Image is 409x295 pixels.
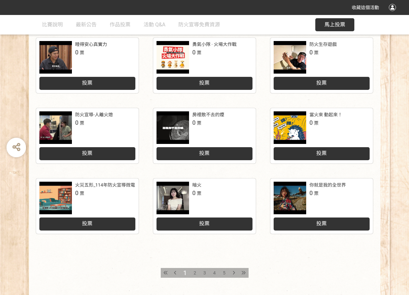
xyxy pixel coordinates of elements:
div: 當火來 動起來！ [309,111,342,118]
div: 你就是我的全世界 [309,182,346,189]
a: 防火生存遊戲0票投票 [270,38,373,93]
span: 票 [80,120,84,126]
a: 防火宣導免費資源 [178,15,220,35]
span: 票 [197,120,201,126]
span: 票 [197,50,201,55]
span: 票 [80,191,84,196]
span: 票 [314,50,319,55]
span: 投票 [199,80,210,86]
span: 0 [75,49,78,56]
span: 0 [309,49,313,56]
span: 0 [192,49,196,56]
span: 投票 [82,220,92,227]
span: 0 [309,119,313,126]
span: 1 [183,269,187,277]
span: 0 [75,190,78,196]
a: 比賽說明 [42,15,63,35]
div: 暗火 [192,182,201,189]
a: 你就是我的全世界0票投票 [270,178,373,234]
span: 馬上投票 [324,21,345,28]
span: 2 [194,270,196,275]
div: 房裡散不去的煙 [192,111,224,118]
span: 投票 [316,220,327,227]
a: 火災五形_114年防火宣導微電影徵選競賽0票投票 [36,178,139,234]
div: 防火宣導-人離火熄 [75,111,113,118]
span: 票 [80,50,84,55]
a: 作品投票 [110,15,130,35]
div: 防火生存遊戲 [309,41,337,48]
div: 火災五形_114年防火宣導微電影徵選競賽 [75,182,158,189]
span: 活動 Q&A [143,21,165,28]
span: 0 [192,190,196,196]
span: 0 [75,119,78,126]
span: 0 [192,119,196,126]
button: 馬上投票 [315,18,354,31]
span: 投票 [199,220,210,227]
span: 作品投票 [110,21,130,28]
a: 活動 Q&A [143,15,165,35]
span: 0 [309,190,313,196]
a: 當火來 動起來！0票投票 [270,108,373,163]
span: 防火宣導免費資源 [178,21,220,28]
span: 票 [314,191,319,196]
div: 睡得安心真實力 [75,41,107,48]
span: 投票 [316,80,327,86]
span: 4 [213,270,216,275]
a: 勇氣小隊 · 火場大作戰0票投票 [153,38,256,93]
div: 勇氣小隊 · 火場大作戰 [192,41,237,48]
span: 投票 [199,150,210,156]
a: 防火宣導-人離火熄0票投票 [36,108,139,163]
span: 5 [223,270,225,275]
span: 票 [197,191,201,196]
a: 暗火0票投票 [153,178,256,234]
span: 票 [314,120,319,126]
a: 最新公告 [76,15,97,35]
a: 睡得安心真實力0票投票 [36,38,139,93]
span: 比賽說明 [42,21,63,28]
span: 投票 [82,150,92,156]
span: 最新公告 [76,21,97,28]
span: 投票 [82,80,92,86]
a: 房裡散不去的煙0票投票 [153,108,256,163]
span: 收藏這個活動 [352,5,379,10]
span: 3 [203,270,206,275]
span: 投票 [316,150,327,156]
